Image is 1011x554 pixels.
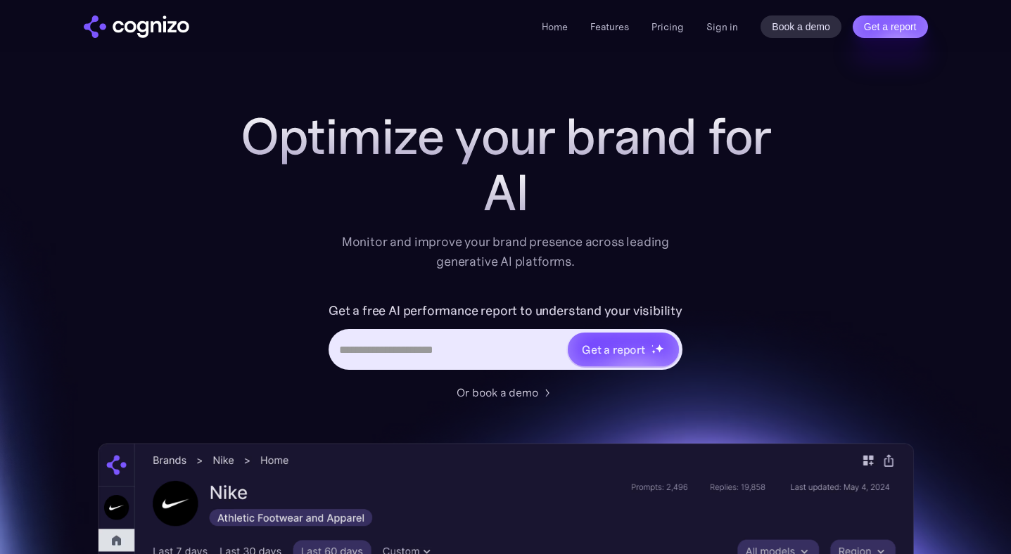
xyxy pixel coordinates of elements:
[457,384,555,401] a: Or book a demo
[582,341,645,358] div: Get a report
[651,20,684,33] a: Pricing
[651,349,656,354] img: star
[457,384,538,401] div: Or book a demo
[84,15,189,38] img: cognizo logo
[542,20,568,33] a: Home
[655,344,664,353] img: star
[224,165,787,221] div: AI
[853,15,928,38] a: Get a report
[761,15,841,38] a: Book a demo
[566,331,680,368] a: Get a reportstarstarstar
[590,20,629,33] a: Features
[224,108,787,165] h1: Optimize your brand for
[329,299,682,377] form: Hero URL Input Form
[706,18,738,35] a: Sign in
[651,344,654,347] img: star
[333,232,679,271] div: Monitor and improve your brand presence across leading generative AI platforms.
[84,15,189,38] a: home
[329,299,682,322] label: Get a free AI performance report to understand your visibility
